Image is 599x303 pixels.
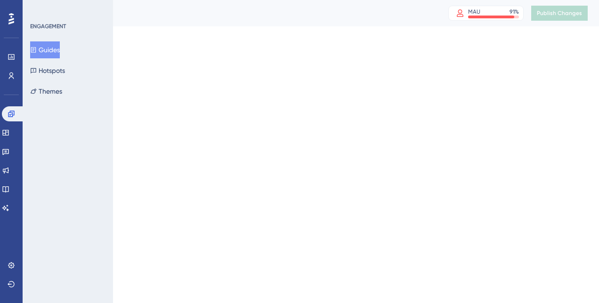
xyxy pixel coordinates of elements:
div: ENGAGEMENT [30,23,66,30]
button: Themes [30,83,62,100]
div: 91 % [510,8,519,16]
button: Hotspots [30,62,65,79]
span: Publish Changes [537,9,582,17]
button: Publish Changes [531,6,588,21]
div: MAU [468,8,480,16]
button: Guides [30,41,60,58]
